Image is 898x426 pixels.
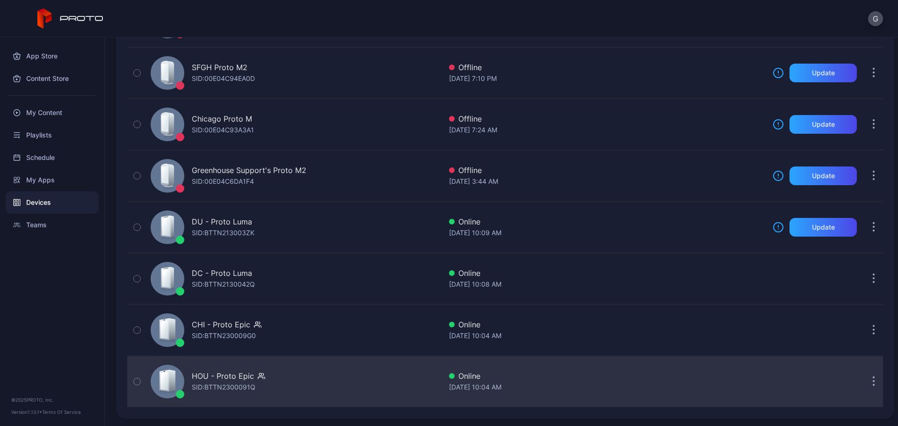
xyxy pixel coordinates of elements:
div: [DATE] 3:44 AM [449,176,765,187]
div: Update [812,69,835,77]
div: SID: BTTN230009G0 [192,330,256,341]
div: Online [449,267,765,279]
div: Update [812,172,835,180]
div: [DATE] 7:24 AM [449,124,765,136]
button: Update [789,218,857,237]
div: Online [449,319,765,330]
div: Online [449,216,765,227]
div: [DATE] 10:09 AM [449,227,765,238]
div: Greenhouse Support's Proto M2 [192,165,306,176]
div: SID: 00E04C6DA1F4 [192,176,254,187]
div: SID: BTTN2130042Q [192,279,255,290]
a: My Apps [6,169,99,191]
button: G [868,11,883,26]
div: [DATE] 10:04 AM [449,330,765,341]
div: HOU - Proto Epic [192,370,254,382]
button: Update [789,166,857,185]
div: Offline [449,113,765,124]
div: Chicago Proto M [192,113,252,124]
div: SID: BTTN213003ZK [192,227,254,238]
div: SID: 00E04C94EA0D [192,73,255,84]
a: Schedule [6,146,99,169]
a: Playlists [6,124,99,146]
div: DC - Proto Luma [192,267,252,279]
div: Offline [449,62,765,73]
a: Devices [6,191,99,214]
div: SID: BTTN2300091Q [192,382,255,393]
div: SFGH Proto M2 [192,62,247,73]
a: Content Store [6,67,99,90]
div: Update [812,121,835,128]
div: CHI - Proto Epic [192,319,250,330]
div: Online [449,370,765,382]
a: Terms Of Service [42,409,81,415]
span: Version 1.13.1 • [11,409,42,415]
div: [DATE] 10:08 AM [449,279,765,290]
div: [DATE] 7:10 PM [449,73,765,84]
a: App Store [6,45,99,67]
div: DU - Proto Luma [192,216,252,227]
a: My Content [6,101,99,124]
div: Update [812,224,835,231]
button: Update [789,64,857,82]
div: Offline [449,165,765,176]
a: Teams [6,214,99,236]
div: [DATE] 10:04 AM [449,382,765,393]
button: Update [789,115,857,134]
div: SID: 00E04C93A3A1 [192,124,254,136]
div: © 2025 PROTO, Inc. [11,396,93,404]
